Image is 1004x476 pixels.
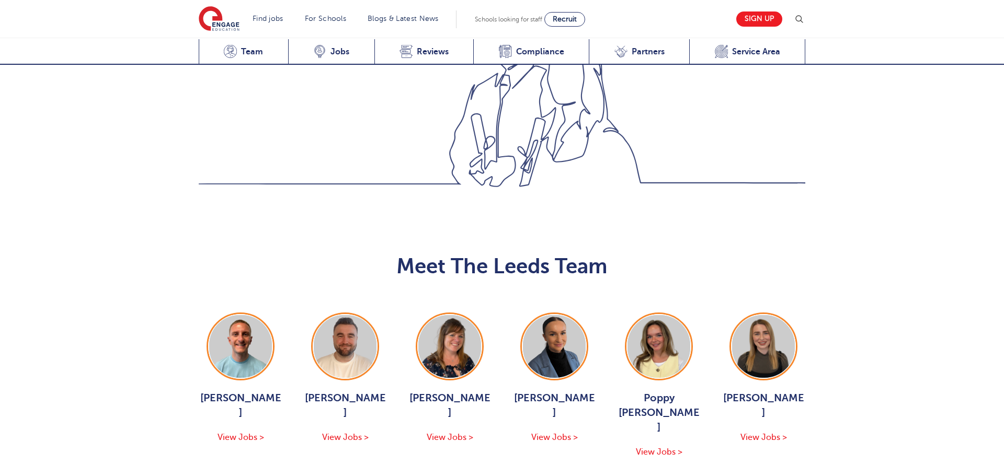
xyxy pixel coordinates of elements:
[475,16,542,23] span: Schools looking for staff
[368,15,439,22] a: Blogs & Latest News
[740,433,787,442] span: View Jobs >
[330,47,349,57] span: Jobs
[288,39,374,65] a: Jobs
[512,391,596,420] span: [PERSON_NAME]
[418,315,481,378] img: Joanne Wright
[314,315,376,378] img: Chris Rushton
[617,391,701,435] span: Poppy [PERSON_NAME]
[516,47,564,57] span: Compliance
[617,312,701,459] a: Poppy [PERSON_NAME] View Jobs >
[199,391,282,420] span: [PERSON_NAME]
[305,15,346,22] a: For Schools
[732,315,795,378] img: Layla McCosker
[722,312,805,444] a: [PERSON_NAME] View Jobs >
[322,433,369,442] span: View Jobs >
[417,47,449,57] span: Reviews
[199,39,288,65] a: Team
[589,39,689,65] a: Partners
[722,391,805,420] span: [PERSON_NAME]
[732,47,780,57] span: Service Area
[627,315,690,378] img: Poppy Burnside
[199,6,239,32] img: Engage Education
[636,447,682,457] span: View Jobs >
[531,433,578,442] span: View Jobs >
[199,312,282,444] a: [PERSON_NAME] View Jobs >
[303,391,387,420] span: [PERSON_NAME]
[253,15,283,22] a: Find jobs
[736,11,782,27] a: Sign up
[473,39,589,65] a: Compliance
[512,312,596,444] a: [PERSON_NAME] View Jobs >
[408,312,492,444] a: [PERSON_NAME] View Jobs >
[553,15,577,23] span: Recruit
[303,312,387,444] a: [PERSON_NAME] View Jobs >
[218,433,264,442] span: View Jobs >
[209,315,272,378] img: George Dignam
[632,47,665,57] span: Partners
[408,391,492,420] span: [PERSON_NAME]
[241,47,263,57] span: Team
[199,254,805,279] h2: Meet The Leeds Team
[544,12,585,27] a: Recruit
[689,39,805,65] a: Service Area
[374,39,474,65] a: Reviews
[523,315,586,378] img: Holly Johnson
[427,433,473,442] span: View Jobs >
